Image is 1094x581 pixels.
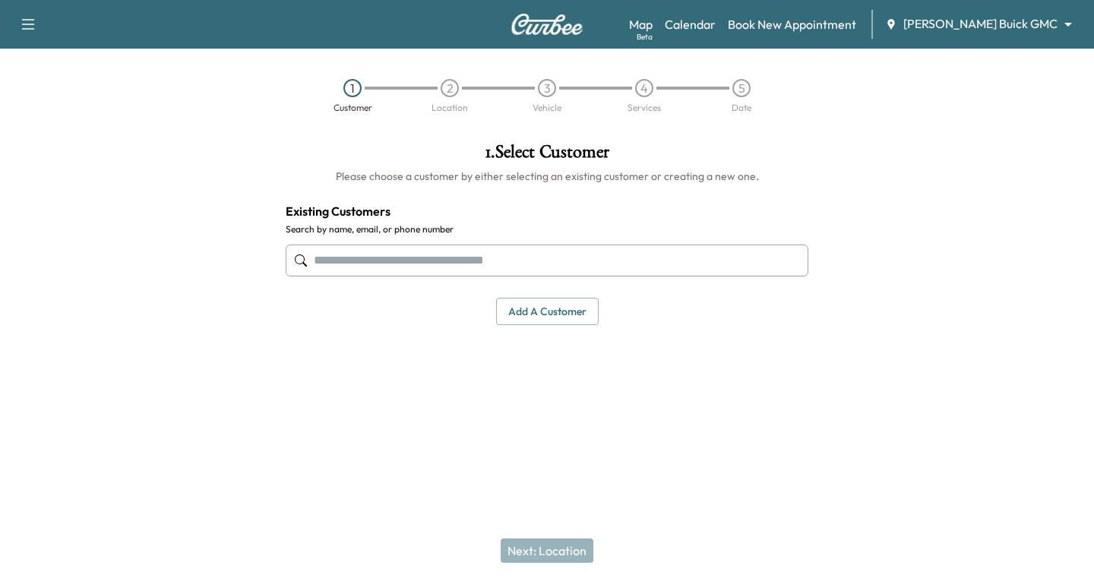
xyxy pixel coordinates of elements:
img: Curbee Logo [511,14,583,35]
div: 1 [343,79,362,97]
div: Services [628,103,661,112]
label: Search by name, email, or phone number [286,223,808,235]
a: Calendar [665,15,716,33]
div: Beta [637,31,653,43]
div: Location [432,103,468,112]
button: Add a customer [496,298,599,326]
h4: Existing Customers [286,202,808,220]
a: Book New Appointment [728,15,856,33]
div: 3 [538,79,556,97]
div: Vehicle [533,103,561,112]
div: 4 [635,79,653,97]
h1: 1 . Select Customer [286,143,808,169]
div: 5 [732,79,751,97]
div: Customer [334,103,372,112]
a: MapBeta [629,15,653,33]
span: [PERSON_NAME] Buick GMC [903,15,1058,33]
div: Date [732,103,751,112]
div: 2 [441,79,459,97]
h6: Please choose a customer by either selecting an existing customer or creating a new one. [286,169,808,184]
